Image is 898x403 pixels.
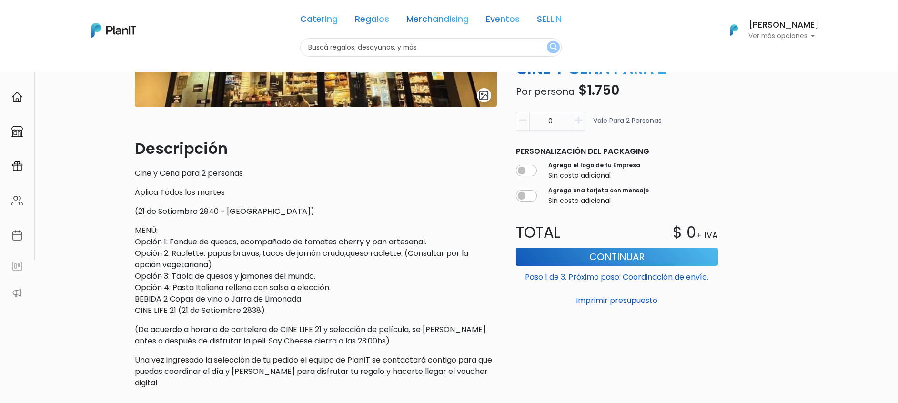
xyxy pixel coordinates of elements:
[578,81,619,100] span: $1.750
[550,43,557,52] img: search_button-432b6d5273f82d61273b3651a40e1bd1b912527efae98b1b7a1b2c0702e16a8d.svg
[11,161,23,172] img: campaigns-02234683943229c281be62815700db0a1741e53638e28bf9629b52c665b00959.svg
[135,354,497,389] p: Una vez ingresado la selección de tu pedido el equipo de PlanIT se contactará contigo para que pu...
[548,170,640,180] p: Sin costo adicional
[718,18,819,42] button: PlanIt Logo [PERSON_NAME] Ver más opciones
[11,287,23,299] img: partners-52edf745621dab592f3b2c58e3bca9d71375a7ef29c3b500c9f145b62cc070d4.svg
[548,161,640,169] label: Agrega el logo de tu Empresa
[11,261,23,272] img: feedback-78b5a0c8f98aac82b08bfc38622c3050aee476f2c9584af64705fc4e61158814.svg
[135,324,497,347] p: (De acuerdo a horario de cartelera de CINE LIFE 21 y selección de película, se [PERSON_NAME] ante...
[135,206,497,217] p: (21 de Setiembre 2840 - [GEOGRAPHIC_DATA])
[696,229,718,242] p: + IVA
[355,15,389,27] a: Regalos
[478,90,489,101] img: gallery-light
[91,23,136,38] img: PlanIt Logo
[135,187,497,198] p: Aplica Todos los martes
[516,267,718,282] p: Paso 1 de 3. Próximo paso: Coordinación de envío.
[11,91,23,103] img: home-e721727adea9d79c4d83392d1f703f7f8bce08238fde08b1acbfd93340b81755.svg
[748,21,819,30] h6: [PERSON_NAME]
[11,195,23,206] img: people-662611757002400ad9ed0e3c099ab2801c6687ba6c219adb57efc949bc21e19d.svg
[516,145,718,157] p: Personalización del packaging
[724,20,745,40] img: PlanIt Logo
[486,15,520,27] a: Eventos
[516,247,718,265] button: Continuar
[49,9,137,28] div: ¿Necesitás ayuda?
[300,38,562,57] input: Buscá regalos, desayunos, y más
[510,221,617,243] p: Total
[11,126,23,137] img: marketplace-4ceaa7011d94191e9ded77b95e3339b90024bf715f7c57f8cf31f2d8c509eaba.svg
[135,168,497,179] p: Cine y Cena para 2 personas
[748,33,819,40] p: Ver más opciones
[516,292,718,308] button: Imprimir presupuesto
[548,186,649,194] label: Agrega una tarjeta con mensaje
[516,85,575,98] span: Por persona
[300,15,338,27] a: Catering
[406,15,469,27] a: Merchandising
[537,15,562,27] a: SELLIN
[673,221,696,243] p: $ 0
[548,195,649,205] p: Sin costo adicional
[135,137,497,160] p: Descripción
[593,116,662,134] p: Vale para 2 personas
[135,225,497,316] p: MENÚ: Opción 1: Fondue de quesos, acompañado de tomates cherry y pan artesanal. Opción 2: Raclett...
[11,230,23,241] img: calendar-87d922413cdce8b2cf7b7f5f62616a5cf9e4887200fb71536465627b3292af00.svg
